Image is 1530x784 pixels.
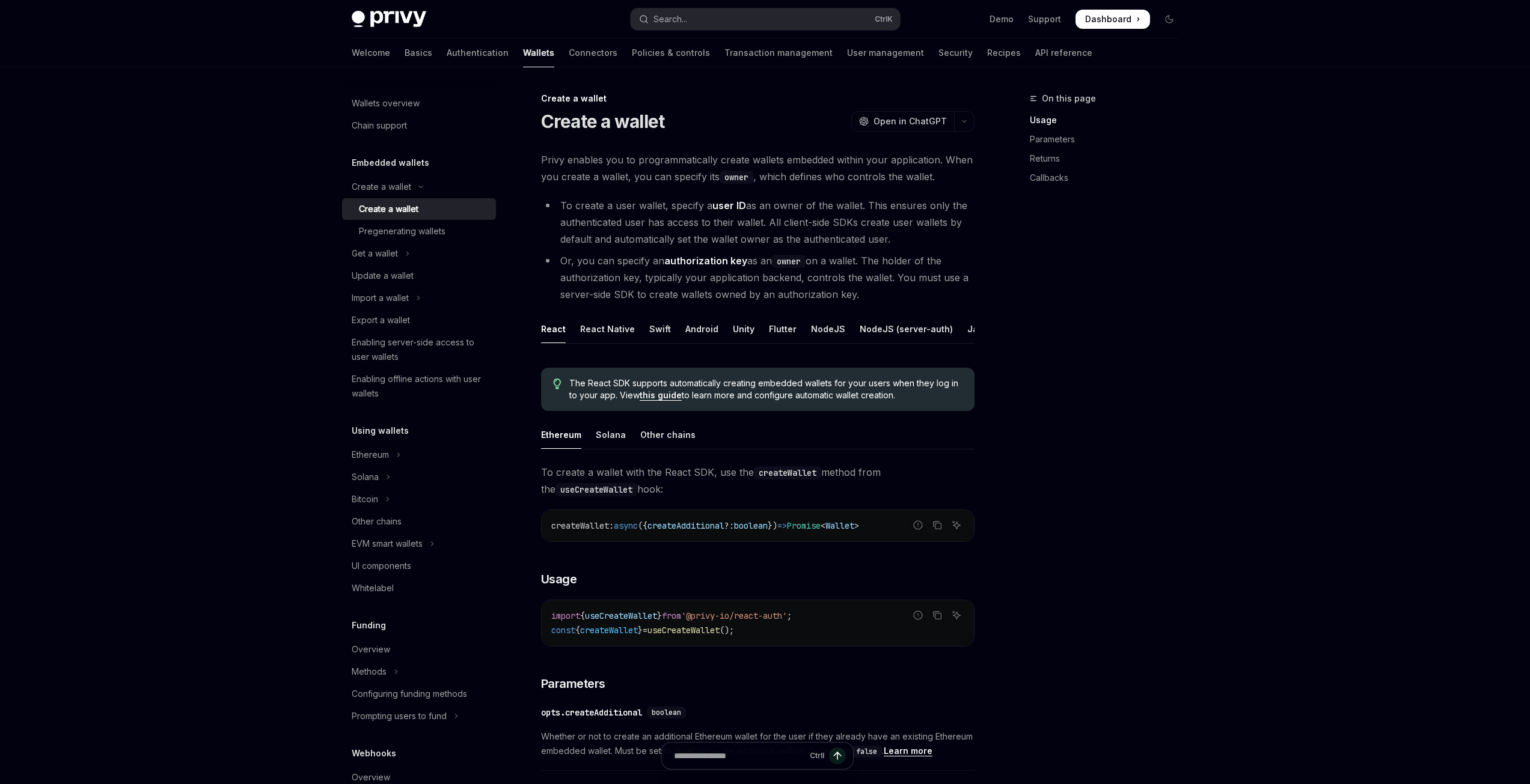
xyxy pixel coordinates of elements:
[596,421,626,449] div: Solana
[967,315,988,343] div: Java
[342,683,496,705] a: Configuring funding methods
[1030,111,1189,130] a: Usage
[910,607,926,623] button: Report incorrect code
[733,315,754,343] div: Unity
[352,642,390,657] div: Overview
[352,709,447,723] div: Prompting users to fund
[541,111,665,132] h1: Create a wallet
[640,421,696,449] div: Other chains
[638,625,643,636] span: }
[987,38,1021,67] a: Recipes
[1030,149,1189,168] a: Returns
[342,309,496,331] a: Export a wallet
[847,38,924,67] a: User management
[787,610,792,621] span: ;
[632,38,710,67] a: Policies & controls
[342,533,496,555] button: Toggle EVM smart wallets section
[352,372,489,401] div: Enabling offline actions with user wallets
[342,243,496,264] button: Toggle Get a wallet section
[929,607,945,623] button: Copy the contents from the code block
[1085,13,1131,25] span: Dashboard
[553,378,562,389] svg: Tip
[555,483,637,496] code: useCreateWallet
[647,520,724,531] span: createAdditional
[541,571,577,588] span: Usage
[352,536,423,551] div: EVM smart wallets
[352,11,426,28] img: dark logo
[829,747,846,764] button: Send message
[342,661,496,682] button: Toggle Methods section
[541,729,975,758] span: Whether or not to create an additional Ethereum wallet for the user if they already have an exist...
[352,424,409,438] h5: Using wallets
[631,8,900,30] button: Open search
[585,610,657,621] span: useCreateWallet
[352,470,379,484] div: Solana
[342,577,496,599] a: Whitelabel
[352,269,414,283] div: Update a wallet
[352,96,420,111] div: Wallets overview
[580,610,585,621] span: {
[342,639,496,660] a: Overview
[938,38,973,67] a: Security
[769,315,797,343] div: Flutter
[551,625,575,636] span: const
[825,520,854,531] span: Wallet
[580,315,635,343] div: React Native
[614,520,638,531] span: async
[777,520,787,531] span: =>
[685,315,718,343] div: Android
[551,520,609,531] span: createWallet
[359,224,445,239] div: Pregenerating wallets
[342,488,496,510] button: Toggle Bitcoin section
[874,115,947,127] span: Open in ChatGPT
[342,115,496,136] a: Chain support
[720,171,753,184] code: owner
[860,315,953,343] div: NodeJS (server-auth)
[734,520,768,531] span: boolean
[342,444,496,466] button: Toggle Ethereum section
[541,93,975,105] div: Create a wallet
[342,93,496,114] a: Wallets overview
[1030,130,1189,149] a: Parameters
[674,743,805,769] input: Ask a question...
[653,12,687,26] div: Search...
[609,520,614,531] span: :
[342,332,496,368] a: Enabling server-side access to user wallets
[664,255,747,267] strong: authorization key
[712,199,746,211] strong: user ID
[342,220,496,242] a: Pregenerating wallets
[541,421,581,449] div: Ethereum
[405,38,432,67] a: Basics
[949,517,964,533] button: Ask AI
[1160,10,1179,29] button: Toggle dark mode
[640,390,682,401] a: this guide
[342,287,496,309] button: Toggle Import a wallet section
[342,555,496,577] a: UI components
[1042,91,1096,106] span: On this page
[647,625,720,636] span: useCreateWallet
[1028,13,1061,25] a: Support
[720,625,734,636] span: ();
[541,707,642,719] div: opts.createAdditional
[352,448,389,462] div: Ethereum
[352,313,410,327] div: Export a wallet
[352,581,394,595] div: Whitelabel
[352,156,429,170] h5: Embedded wallets
[652,708,681,717] span: boolean
[523,38,554,67] a: Wallets
[854,520,859,531] span: >
[949,607,964,623] button: Ask AI
[575,625,580,636] span: {
[541,675,605,692] span: Parameters
[910,517,926,533] button: Report incorrect code
[342,368,496,404] a: Enabling offline actions with user wallets
[649,315,671,343] div: Swift
[580,625,638,636] span: createWallet
[929,517,945,533] button: Copy the contents from the code block
[1076,10,1150,29] a: Dashboard
[359,202,418,216] div: Create a wallet
[352,38,390,67] a: Welcome
[352,291,409,305] div: Import a wallet
[352,746,396,761] h5: Webhooks
[569,38,617,67] a: Connectors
